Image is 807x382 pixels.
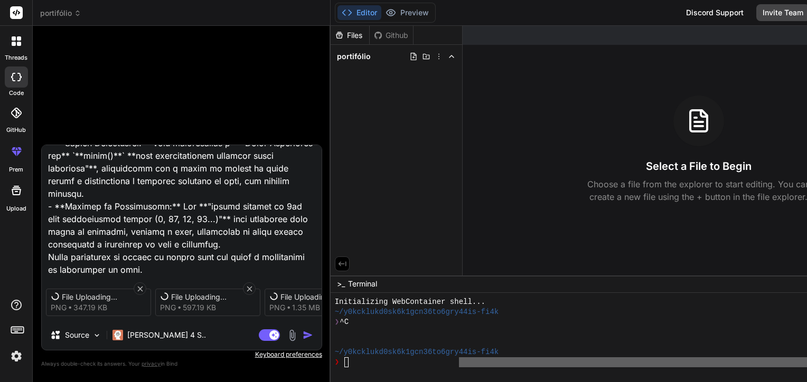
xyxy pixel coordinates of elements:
[335,317,340,327] span: ❯
[40,8,81,18] span: portifólio
[337,51,371,62] span: portifólio
[269,302,285,313] span: png
[348,279,377,289] span: Terminal
[9,89,24,98] label: code
[160,302,176,313] span: png
[92,331,101,340] img: Pick Models
[340,317,349,327] span: ^C
[680,4,750,21] div: Discord Support
[335,347,499,357] span: ~/y0kcklukd0sk6k1gcn36to6gry44is-fi4k
[335,297,485,307] span: Initializing WebContainer shell...
[112,330,123,340] img: Claude 4 Sonnet
[127,330,206,340] p: [PERSON_NAME] 4 S..
[41,350,322,359] p: Keyboard preferences
[337,279,345,289] span: >_
[646,159,752,174] h3: Select a File to Begin
[337,5,381,20] button: Editor
[41,359,322,369] p: Always double-check its answers. Your in Bind
[335,357,340,367] span: ❯
[73,302,107,313] span: 347.19 KB
[171,292,256,302] span: File Uploading...
[62,292,146,302] span: File Uploading...
[6,126,26,135] label: GitHub
[381,5,433,20] button: Preview
[335,307,499,317] span: ~/y0kcklukd0sk6k1gcn36to6gry44is-fi4k
[5,53,27,62] label: threads
[303,330,313,340] img: icon
[9,165,23,174] label: prem
[7,347,25,365] img: settings
[331,30,369,41] div: Files
[51,302,67,313] span: png
[183,302,216,313] span: 597.19 KB
[286,329,298,341] img: attachment
[6,204,26,213] label: Upload
[370,30,413,41] div: Github
[280,292,365,302] span: File Uploading...
[292,302,320,313] span: 1.35 MB
[142,360,161,367] span: privacy
[65,330,89,340] p: Source
[42,145,322,276] textarea: ## 7. Lorem Ipsum do Sitamet ### 1.8 Consectetu a Elitsedd > *Eius temporinc utlaboreet d magnaal...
